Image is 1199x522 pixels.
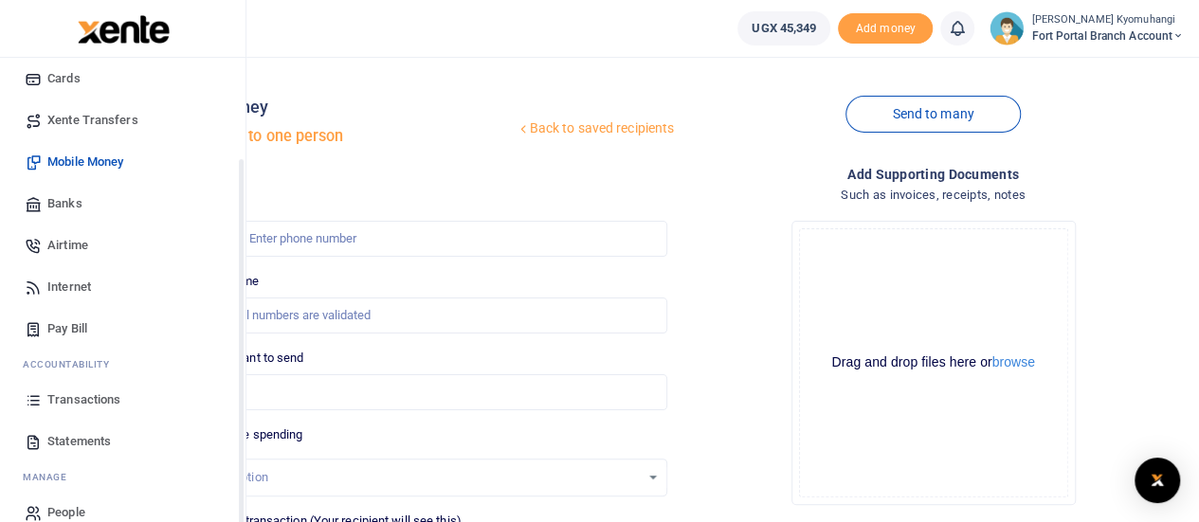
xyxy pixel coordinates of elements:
a: Mobile Money [15,141,230,183]
a: Cards [15,58,230,99]
input: MTN & Airtel numbers are validated [166,297,667,333]
span: People [47,503,85,522]
span: countability [37,357,109,371]
span: Statements [47,432,111,451]
a: UGX 45,349 [737,11,830,45]
a: Send to many [845,96,1020,133]
h5: Send money to one person [158,127,515,146]
div: Open Intercom Messenger [1135,458,1180,503]
h4: Such as invoices, receipts, notes [682,185,1184,206]
a: Transactions [15,379,230,421]
span: Add money [838,13,933,45]
span: Airtime [47,236,88,255]
a: Internet [15,266,230,308]
li: Wallet ballance [730,11,838,45]
a: Airtime [15,225,230,266]
h4: Add supporting Documents [682,164,1184,185]
small: [PERSON_NAME] Kyomuhangi [1031,12,1184,28]
a: Back to saved recipients [516,112,676,146]
span: Internet [47,278,91,297]
span: Transactions [47,390,120,409]
li: Ac [15,350,230,379]
div: File Uploader [791,221,1076,505]
a: Pay Bill [15,308,230,350]
button: browse [992,355,1035,369]
span: Mobile Money [47,153,123,171]
h4: Mobile money [158,97,515,117]
a: Statements [15,421,230,462]
li: M [15,462,230,492]
li: Toup your wallet [838,13,933,45]
span: Fort Portal Branch Account [1031,27,1184,45]
a: Add money [838,20,933,34]
input: Enter phone number [166,221,667,257]
a: logo-small logo-large logo-large [76,21,170,35]
img: logo-large [78,15,170,44]
span: Cards [47,69,81,88]
a: profile-user [PERSON_NAME] Kyomuhangi Fort Portal Branch Account [990,11,1184,45]
span: Xente Transfers [47,111,138,130]
a: Xente Transfers [15,99,230,141]
span: Pay Bill [47,319,87,338]
span: anage [32,470,67,484]
input: UGX [166,374,667,410]
div: Select an option [180,468,640,487]
img: profile-user [990,11,1024,45]
span: UGX 45,349 [752,19,816,38]
span: Banks [47,194,82,213]
div: Drag and drop files here or [800,353,1067,371]
a: Banks [15,183,230,225]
